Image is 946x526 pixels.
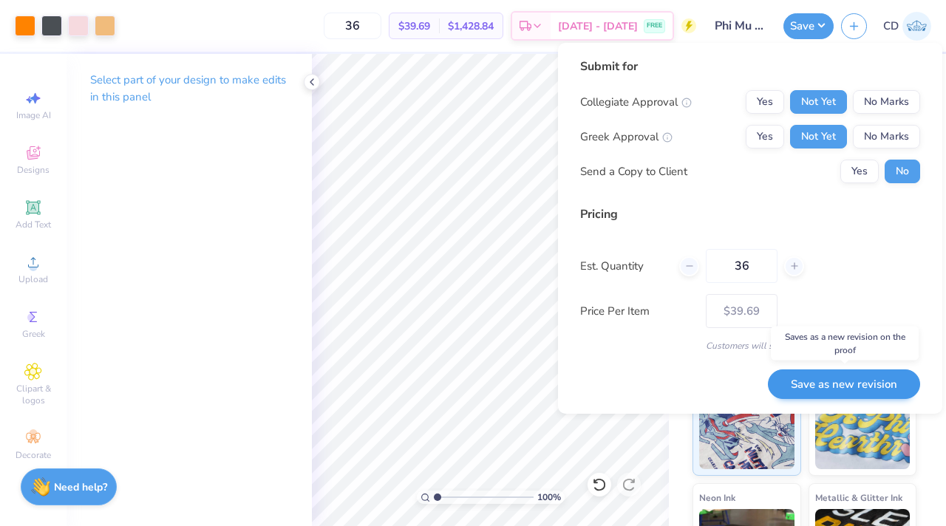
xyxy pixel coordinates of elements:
label: Est. Quantity [580,258,668,275]
div: Customers will see this price on HQ. [580,339,920,352]
span: FREE [647,21,662,31]
input: – – [706,249,777,283]
button: Yes [746,90,784,114]
input: Untitled Design [704,11,776,41]
div: Send a Copy to Client [580,163,687,180]
span: [DATE] - [DATE] [558,18,638,34]
span: CD [883,18,899,35]
div: Saves as a new revision on the proof [771,327,919,361]
p: Select part of your design to make edits in this panel [90,72,288,106]
img: Standard [699,395,794,469]
div: Submit for [580,58,920,75]
div: Pricing [580,205,920,223]
label: Price Per Item [580,303,695,320]
img: Puff Ink [815,395,911,469]
span: Clipart & logos [7,383,59,406]
button: Not Yet [790,125,847,148]
span: Designs [17,164,50,176]
span: Image AI [16,109,51,121]
span: 100 % [537,491,561,504]
button: Yes [840,160,879,183]
input: – – [324,13,381,39]
button: Yes [746,125,784,148]
span: Upload [18,273,48,285]
div: Greek Approval [580,129,673,146]
strong: Need help? [54,480,107,494]
span: Neon Ink [699,490,735,505]
button: Not Yet [790,90,847,114]
span: $1,428.84 [448,18,494,34]
span: Metallic & Glitter Ink [815,490,902,505]
button: Save [783,13,834,39]
span: Add Text [16,219,51,230]
div: Collegiate Approval [580,94,692,111]
a: CD [883,12,931,41]
button: No Marks [853,125,920,148]
span: Decorate [16,449,51,461]
span: $39.69 [398,18,430,34]
button: No Marks [853,90,920,114]
span: Greek [22,328,45,340]
button: Save as new revision [768,369,920,400]
button: No [885,160,920,183]
img: Colby Duncan [902,12,931,41]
